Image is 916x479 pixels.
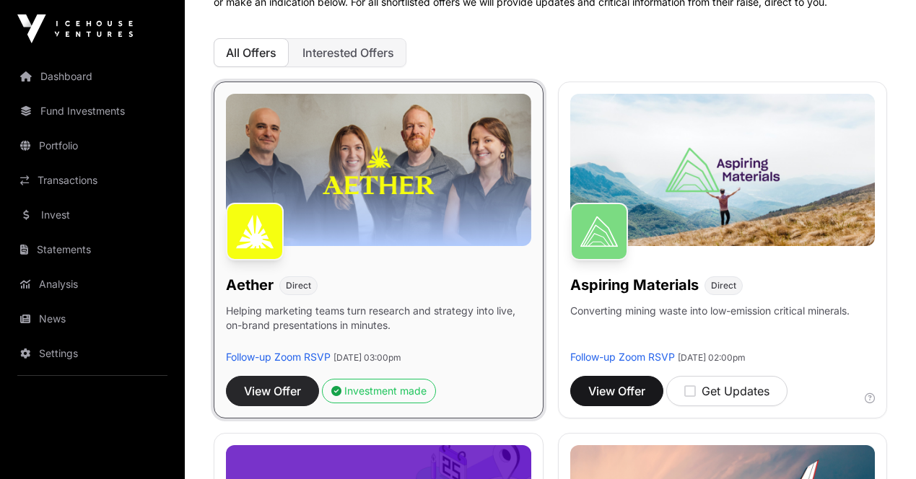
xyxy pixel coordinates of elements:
[711,280,736,291] span: Direct
[12,303,173,335] a: News
[12,61,173,92] a: Dashboard
[570,304,850,350] p: Converting mining waste into low-emission critical minerals.
[226,45,276,60] span: All Offers
[844,410,916,479] iframe: Chat Widget
[12,338,173,369] a: Settings
[226,351,331,363] a: Follow-up Zoom RSVP
[302,45,394,60] span: Interested Offers
[570,203,628,260] img: Aspiring Materials
[322,379,436,403] button: Investment made
[226,203,284,260] img: Aether
[290,38,406,67] button: Interested Offers
[226,275,274,295] h1: Aether
[226,376,319,406] button: View Offer
[214,38,289,67] button: All Offers
[12,234,173,265] a: Statements
[666,376,788,406] button: Get Updates
[226,304,531,350] p: Helping marketing teams turn research and strategy into live, on-brand presentations in minutes.
[12,130,173,162] a: Portfolio
[588,382,645,400] span: View Offer
[570,376,663,406] button: View Offer
[226,94,531,246] img: Aether-Banner.jpg
[12,164,173,196] a: Transactions
[12,199,173,231] a: Invest
[678,352,746,363] span: [DATE] 02:00pm
[570,351,675,363] a: Follow-up Zoom RSVP
[684,382,769,400] div: Get Updates
[12,268,173,300] a: Analysis
[286,280,311,291] span: Direct
[12,95,173,127] a: Fund Investments
[333,352,401,363] span: [DATE] 03:00pm
[17,14,133,43] img: Icehouse Ventures Logo
[331,384,427,398] div: Investment made
[570,94,876,246] img: Aspiring-Banner.jpg
[244,382,301,400] span: View Offer
[570,275,699,295] h1: Aspiring Materials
